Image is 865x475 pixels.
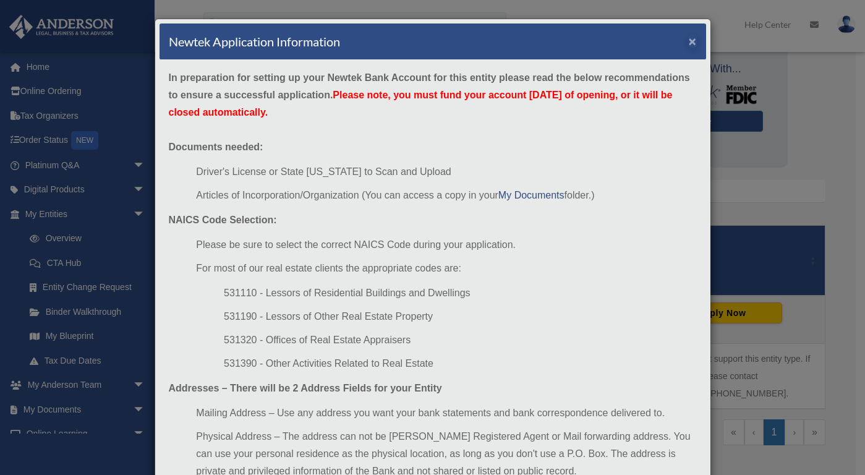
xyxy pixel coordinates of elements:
[498,190,565,200] a: My Documents
[224,332,696,349] li: 531320 - Offices of Real Estate Appraisers
[196,404,696,422] li: Mailing Address – Use any address you want your bank statements and bank correspondence delivered...
[196,260,696,277] li: For most of our real estate clients the appropriate codes are:
[169,72,690,118] strong: In preparation for setting up your Newtek Bank Account for this entity please read the below reco...
[169,383,442,393] strong: Addresses – There will be 2 Address Fields for your Entity
[169,90,673,118] span: Please note, you must fund your account [DATE] of opening, or it will be closed automatically.
[169,142,263,152] strong: Documents needed:
[196,187,696,204] li: Articles of Incorporation/Organization (You can access a copy in your folder.)
[169,33,340,50] h4: Newtek Application Information
[224,285,696,302] li: 531110 - Lessors of Residential Buildings and Dwellings
[196,163,696,181] li: Driver's License or State [US_STATE] to Scan and Upload
[169,215,277,225] strong: NAICS Code Selection:
[224,308,696,325] li: 531190 - Lessors of Other Real Estate Property
[224,355,696,372] li: 531390 - Other Activities Related to Real Estate
[689,35,697,48] button: ×
[196,236,696,254] li: Please be sure to select the correct NAICS Code during your application.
